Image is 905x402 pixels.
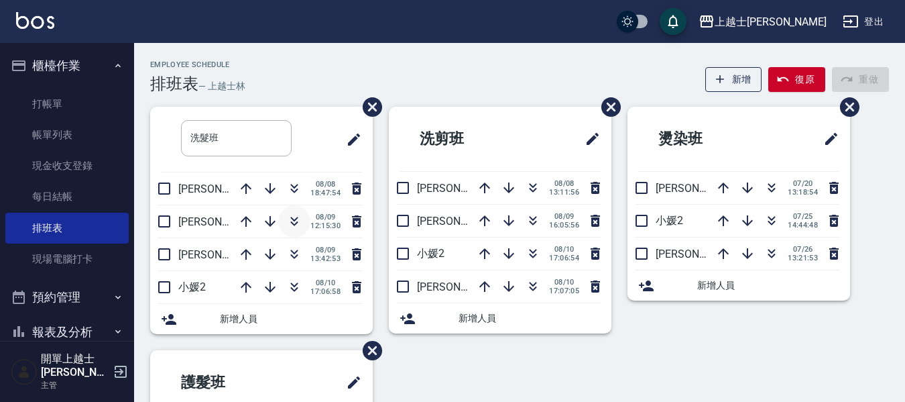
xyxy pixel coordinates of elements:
[400,115,530,163] h2: 洗剪班
[310,221,341,230] span: 12:15:30
[5,150,129,181] a: 現金收支登錄
[638,115,769,163] h2: 燙染班
[788,179,818,188] span: 07/20
[310,254,341,263] span: 13:42:53
[417,247,444,260] span: 小媛2
[656,248,748,260] span: [PERSON_NAME]12
[178,248,271,261] span: [PERSON_NAME]12
[220,312,362,326] span: 新增人員
[389,303,611,334] div: 新增人員
[5,48,129,83] button: 櫃檯作業
[788,212,818,221] span: 07/25
[768,67,825,92] button: 復原
[549,287,579,295] span: 17:07:05
[310,279,341,287] span: 08/10
[788,245,818,254] span: 07/26
[715,13,827,30] div: 上越士[PERSON_NAME]
[5,280,129,315] button: 預約管理
[705,67,762,92] button: 新增
[591,87,623,127] span: 刪除班表
[815,123,839,155] span: 修改班表的標題
[310,213,341,221] span: 08/09
[353,87,384,127] span: 刪除班表
[830,87,861,127] span: 刪除班表
[788,188,818,197] span: 13:18:54
[549,245,579,254] span: 08/10
[310,287,341,296] span: 17:06:58
[5,181,129,212] a: 每日結帳
[5,244,129,274] a: 現場電腦打卡
[656,182,742,195] span: [PERSON_NAME]8
[837,9,889,34] button: 登出
[178,183,265,195] span: [PERSON_NAME]8
[549,278,579,287] span: 08/10
[310,180,341,189] span: 08/08
[627,270,850,301] div: 新增人員
[181,120,292,156] input: 排版標題
[150,60,245,69] h2: Employee Schedule
[656,214,683,227] span: 小媛2
[549,221,579,230] span: 16:05:56
[198,79,245,93] h6: — 上越士林
[549,188,579,197] span: 13:11:56
[353,331,384,370] span: 刪除班表
[41,379,109,391] p: 主管
[417,281,509,293] span: [PERSON_NAME]12
[549,179,579,188] span: 08/08
[5,119,129,150] a: 帳單列表
[697,279,839,293] span: 新增人員
[178,281,206,293] span: 小媛2
[417,182,503,195] span: [PERSON_NAME]8
[5,213,129,244] a: 排班表
[310,246,341,254] span: 08/09
[549,254,579,262] span: 17:06:54
[5,315,129,350] button: 報表及分析
[150,74,198,93] h3: 排班表
[549,212,579,221] span: 08/09
[41,352,109,379] h5: 開單上越士[PERSON_NAME]
[660,8,686,35] button: save
[338,366,362,399] span: 修改班表的標題
[788,254,818,262] span: 13:21:53
[417,215,509,228] span: [PERSON_NAME]12
[5,89,129,119] a: 打帳單
[16,12,54,29] img: Logo
[150,304,373,334] div: 新增人員
[310,189,341,197] span: 18:47:54
[338,123,362,156] span: 修改班表的標題
[788,221,818,230] span: 14:44:48
[577,123,601,155] span: 修改班表的標題
[693,8,832,36] button: 上越士[PERSON_NAME]
[459,311,601,325] span: 新增人員
[178,215,271,228] span: [PERSON_NAME]12
[11,358,38,385] img: Person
